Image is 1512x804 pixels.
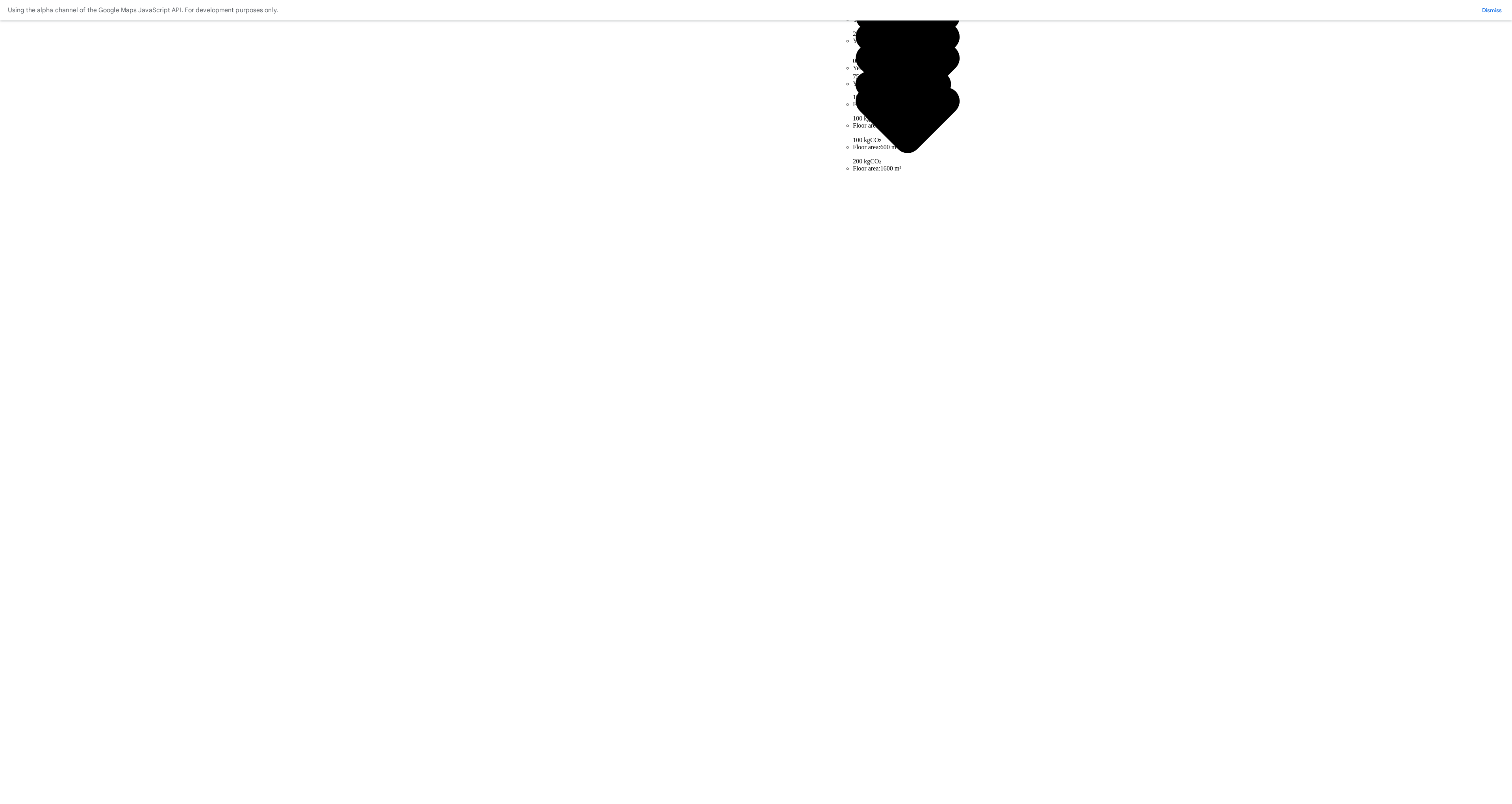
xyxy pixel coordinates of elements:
div: Using the alpha channel of the Google Maps JavaScript API. For development purposes only. [8,5,278,16]
li: Yearly GHG change: [853,80,963,165]
li: Floor area: [853,165,963,172]
span: 1600 m² [880,165,901,172]
span: 200 kgCO₂ [853,150,963,165]
span: 75 MWh, 94.3% [853,66,963,80]
button: Dismiss [1480,6,1504,14]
